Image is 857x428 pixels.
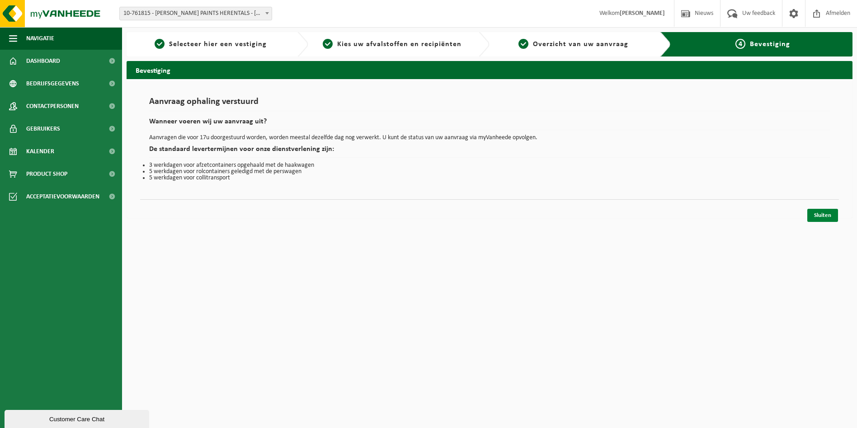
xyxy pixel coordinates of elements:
span: Bedrijfsgegevens [26,72,79,95]
h1: Aanvraag ophaling verstuurd [149,97,830,111]
span: Kalender [26,140,54,163]
span: Bevestiging [750,41,790,48]
span: Product Shop [26,163,67,185]
a: 1Selecteer hier een vestiging [131,39,290,50]
h2: Wanneer voeren wij uw aanvraag uit? [149,118,830,130]
p: Aanvragen die voor 17u doorgestuurd worden, worden meestal dezelfde dag nog verwerkt. U kunt de s... [149,135,830,141]
span: Kies uw afvalstoffen en recipiënten [337,41,461,48]
span: 2 [323,39,333,49]
strong: [PERSON_NAME] [620,10,665,17]
li: 5 werkdagen voor collitransport [149,175,830,181]
a: Sluiten [807,209,838,222]
a: 3Overzicht van uw aanvraag [494,39,653,50]
span: 10-761815 - THIRY PAINTS HERENTALS - HERENTALS [120,7,272,20]
a: 2Kies uw afvalstoffen en recipiënten [313,39,472,50]
span: 4 [735,39,745,49]
span: Gebruikers [26,118,60,140]
span: 10-761815 - THIRY PAINTS HERENTALS - HERENTALS [119,7,272,20]
span: Acceptatievoorwaarden [26,185,99,208]
span: Selecteer hier een vestiging [169,41,267,48]
iframe: chat widget [5,408,151,428]
span: 3 [518,39,528,49]
h2: Bevestiging [127,61,852,79]
li: 5 werkdagen voor rolcontainers geledigd met de perswagen [149,169,830,175]
span: Dashboard [26,50,60,72]
span: 1 [155,39,165,49]
li: 3 werkdagen voor afzetcontainers opgehaald met de haakwagen [149,162,830,169]
span: Navigatie [26,27,54,50]
span: Contactpersonen [26,95,79,118]
span: Overzicht van uw aanvraag [533,41,628,48]
h2: De standaard levertermijnen voor onze dienstverlening zijn: [149,146,830,158]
